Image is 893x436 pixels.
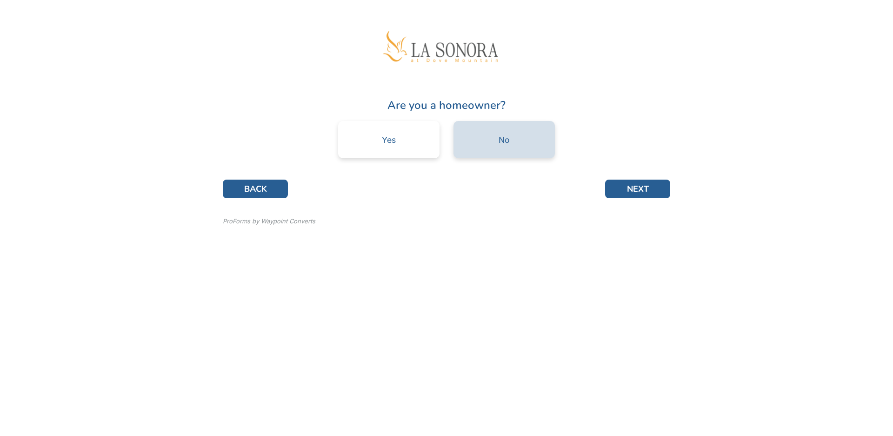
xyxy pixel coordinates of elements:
div: ProForms by Waypoint Converts [223,217,315,226]
button: NEXT [605,180,670,198]
div: Are you a homeowner? [223,97,670,114]
img: 1f86c149-706d-40c4-a599-f3ea3d0ddf7c.png [377,24,516,75]
div: No [499,136,510,144]
button: BACK [223,180,288,198]
div: Yes [382,136,396,144]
